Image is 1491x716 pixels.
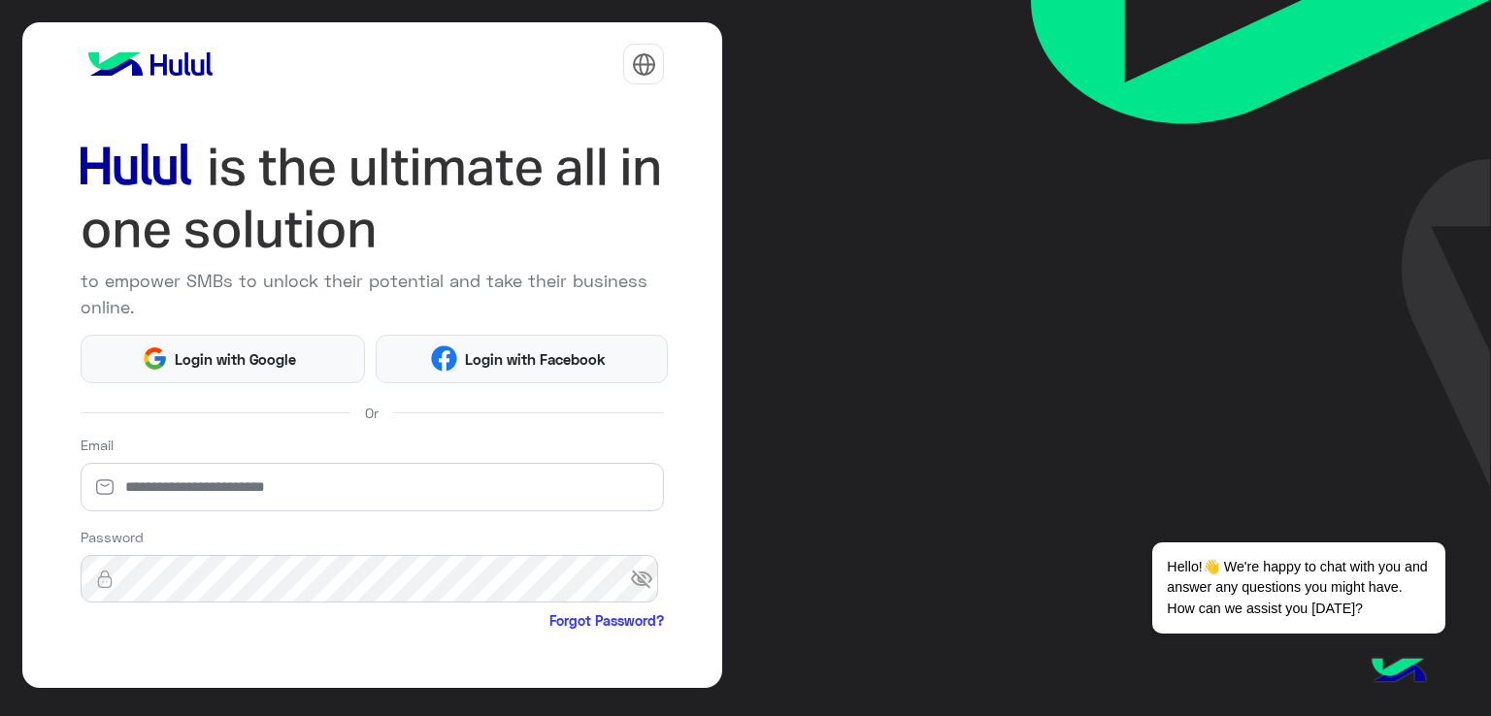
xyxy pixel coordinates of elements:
label: Password [81,527,144,547]
img: logo [81,45,220,83]
img: Google [142,345,168,372]
button: Login with Google [81,335,365,383]
img: email [81,477,129,497]
button: Login with Facebook [376,335,668,383]
label: Email [81,435,114,455]
p: to empower SMBs to unlock their potential and take their business online. [81,268,665,320]
span: Or [365,403,379,423]
span: Login with Google [168,348,304,371]
img: hululLoginTitle_EN.svg [81,136,665,261]
img: tab [632,52,656,77]
img: Facebook [431,345,457,372]
img: lock [81,570,129,589]
span: Login with Facebook [457,348,613,371]
span: Hello!👋 We're happy to chat with you and answer any questions you might have. How can we assist y... [1152,542,1444,634]
span: visibility_off [630,562,665,597]
img: hulul-logo.png [1365,638,1433,706]
iframe: reCAPTCHA [81,635,376,710]
a: Forgot Password? [549,610,664,631]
